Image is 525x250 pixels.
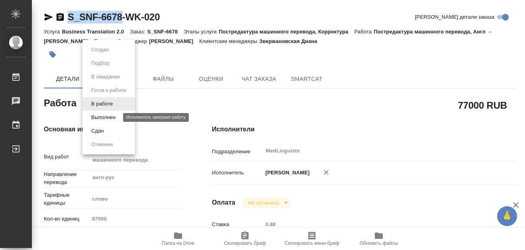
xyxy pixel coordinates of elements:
[89,45,111,54] button: Создан
[89,100,115,108] button: В работе
[89,127,106,135] button: Сдан
[89,72,122,81] button: В ожидании
[89,59,112,68] button: Подбор
[89,86,129,95] button: Готов к работе
[89,113,118,122] button: Выполнен
[89,140,115,149] button: Отменен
